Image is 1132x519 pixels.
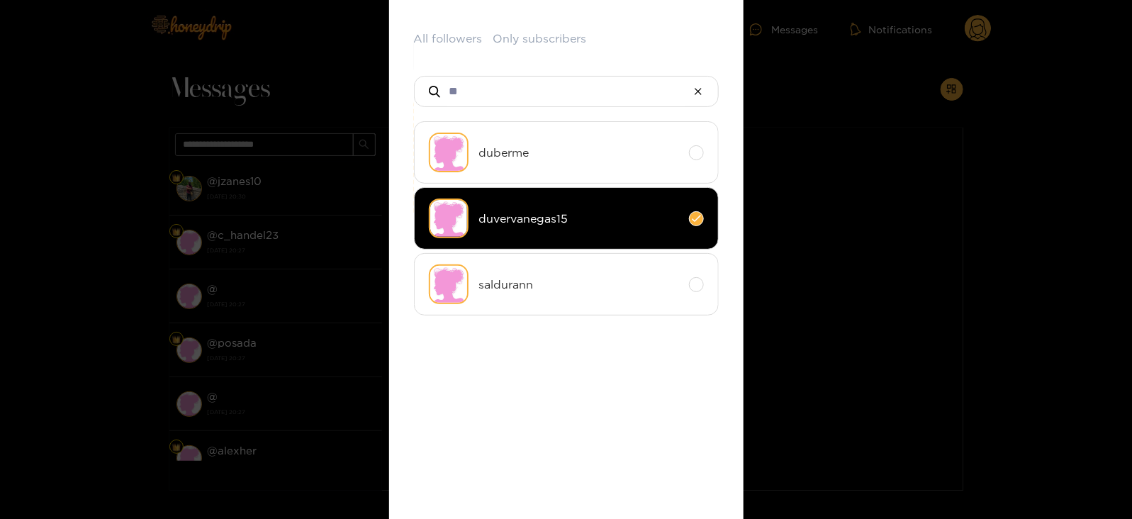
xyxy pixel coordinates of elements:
[479,145,678,161] span: duberme
[429,199,469,238] img: no-avatar.png
[493,30,587,47] button: Only subscribers
[479,277,678,293] span: saldurann
[414,30,483,47] button: All followers
[479,211,678,227] span: duvervanegas15
[429,264,469,304] img: no-avatar.png
[429,133,469,172] img: no-avatar.png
